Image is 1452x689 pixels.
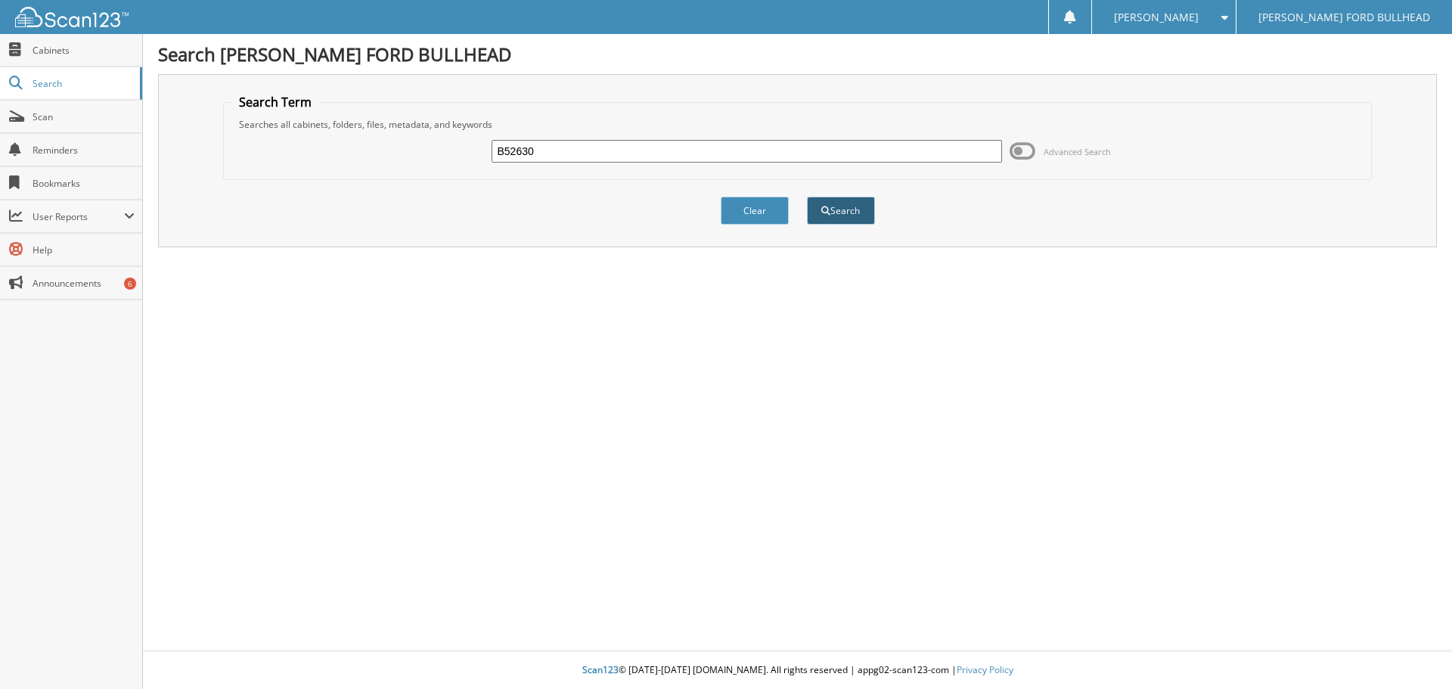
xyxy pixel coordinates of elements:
[582,663,619,676] span: Scan123
[1044,146,1111,157] span: Advanced Search
[957,663,1013,676] a: Privacy Policy
[143,652,1452,689] div: © [DATE]-[DATE] [DOMAIN_NAME]. All rights reserved | appg02-scan123-com |
[1376,616,1452,689] iframe: Chat Widget
[33,210,124,223] span: User Reports
[807,197,875,225] button: Search
[33,144,135,157] span: Reminders
[1258,13,1430,22] span: [PERSON_NAME] FORD BULLHEAD
[33,44,135,57] span: Cabinets
[33,244,135,256] span: Help
[33,77,132,90] span: Search
[231,118,1364,131] div: Searches all cabinets, folders, files, metadata, and keywords
[721,197,789,225] button: Clear
[33,277,135,290] span: Announcements
[124,278,136,290] div: 6
[15,7,129,27] img: scan123-logo-white.svg
[1114,13,1199,22] span: [PERSON_NAME]
[33,177,135,190] span: Bookmarks
[231,94,319,110] legend: Search Term
[33,110,135,123] span: Scan
[158,42,1437,67] h1: Search [PERSON_NAME] FORD BULLHEAD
